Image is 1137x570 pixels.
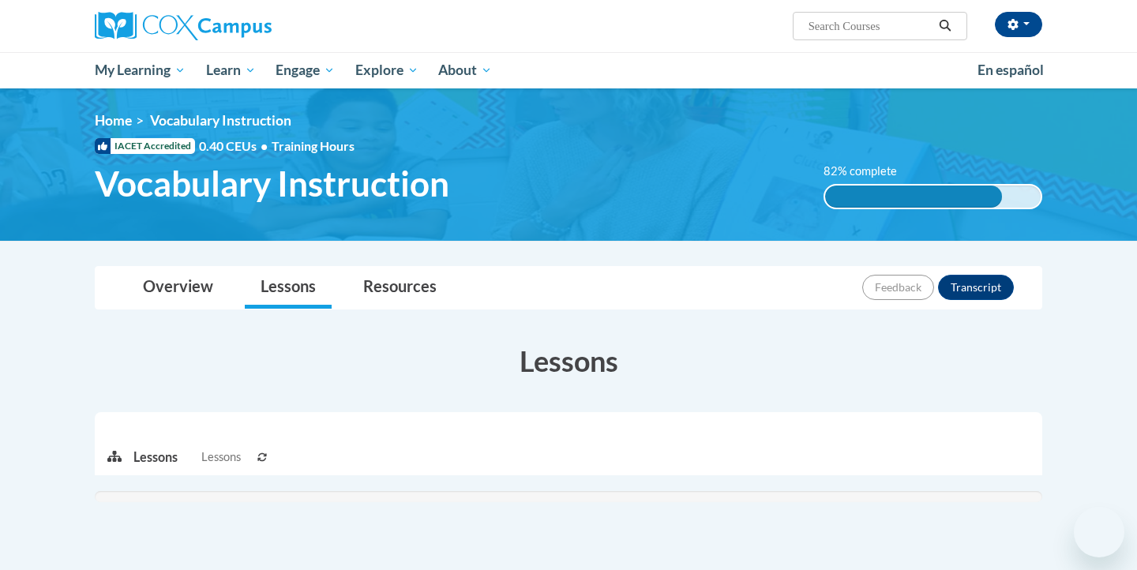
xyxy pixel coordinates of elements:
a: Resources [347,267,452,309]
span: Explore [355,61,418,80]
a: Engage [265,52,345,88]
a: Lessons [245,267,332,309]
button: Feedback [862,275,934,300]
span: Training Hours [272,138,355,153]
iframe: Button to launch messaging window [1074,507,1124,557]
label: 82% complete [824,163,914,180]
a: Learn [196,52,266,88]
a: My Learning [84,52,196,88]
span: 0.40 CEUs [199,137,272,155]
span: Lessons [201,448,241,466]
a: En español [967,54,1054,87]
div: Main menu [71,52,1066,88]
a: Cox Campus [95,12,395,40]
span: Vocabulary Instruction [95,163,449,204]
span: • [261,138,268,153]
input: Search Courses [807,17,933,36]
button: Transcript [938,275,1014,300]
span: IACET Accredited [95,138,195,154]
h3: Lessons [95,341,1042,381]
a: About [429,52,503,88]
a: Explore [345,52,429,88]
span: Vocabulary Instruction [150,112,291,129]
img: Cox Campus [95,12,272,40]
button: Search [933,17,957,36]
span: My Learning [95,61,186,80]
a: Home [95,112,132,129]
a: Overview [127,267,229,309]
span: Engage [276,61,335,80]
span: Learn [206,61,256,80]
button: Account Settings [995,12,1042,37]
p: Lessons [133,448,178,466]
span: About [438,61,492,80]
span: En español [978,62,1044,78]
div: 82% complete [825,186,1002,208]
